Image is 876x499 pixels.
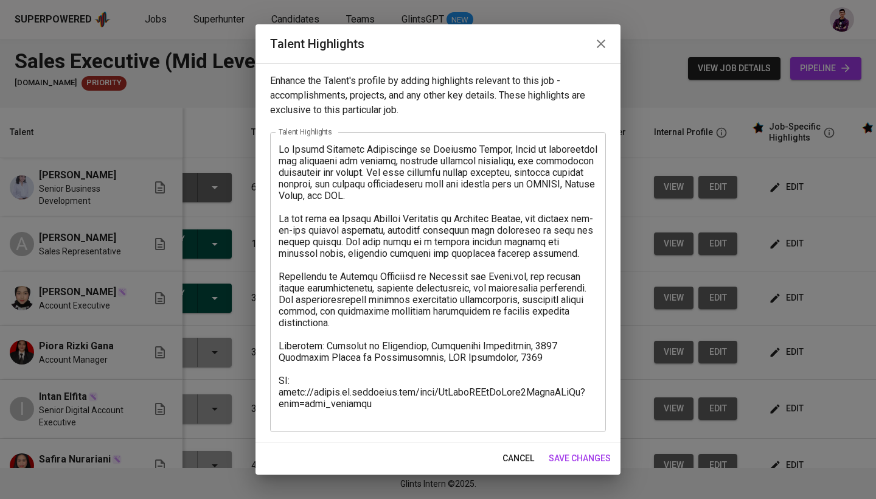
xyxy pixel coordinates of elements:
button: save changes [544,447,616,470]
span: cancel [502,451,534,466]
textarea: Lo Ipsumd Sitametc Adipiscinge se Doeiusmo Tempor, Incid ut laboreetdol mag aliquaeni adm veniamq... [279,144,597,421]
h2: Talent Highlights [270,34,606,54]
p: Enhance the Talent's profile by adding highlights relevant to this job - accomplishments, project... [270,74,606,117]
span: save changes [549,451,611,466]
button: cancel [498,447,539,470]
